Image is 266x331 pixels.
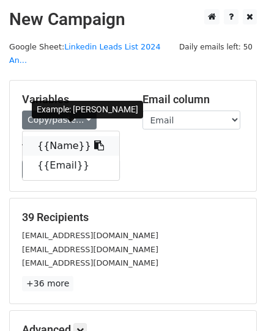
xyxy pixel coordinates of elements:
[23,156,119,175] a: {{Email}}
[142,93,245,106] h5: Email column
[22,258,158,267] small: [EMAIL_ADDRESS][DOMAIN_NAME]
[22,111,97,129] a: Copy/paste...
[175,40,257,54] span: Daily emails left: 50
[32,101,143,118] div: Example: [PERSON_NAME]
[9,9,257,30] h2: New Campaign
[22,93,124,106] h5: Variables
[22,245,158,254] small: [EMAIL_ADDRESS][DOMAIN_NAME]
[9,42,161,65] a: Linkedin Leads List 2024 An...
[22,231,158,240] small: [EMAIL_ADDRESS][DOMAIN_NAME]
[23,136,119,156] a: {{Name}}
[22,276,73,291] a: +36 more
[22,211,244,224] h5: 39 Recipients
[205,272,266,331] iframe: Chat Widget
[175,42,257,51] a: Daily emails left: 50
[9,42,161,65] small: Google Sheet:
